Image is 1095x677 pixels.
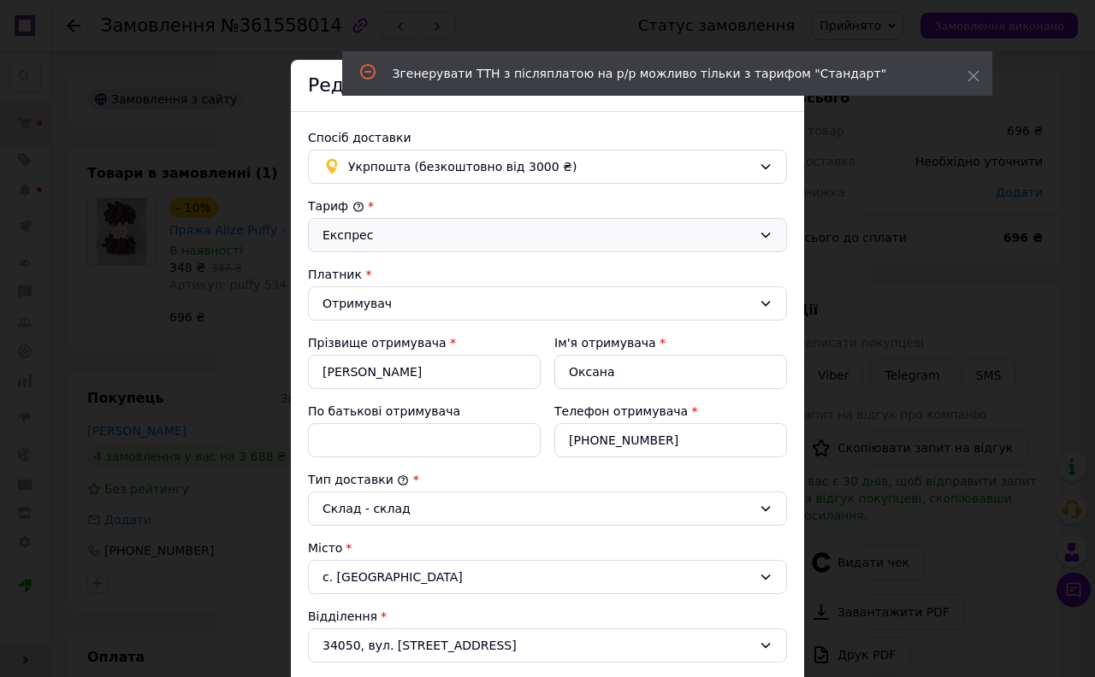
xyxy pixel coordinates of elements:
[308,336,447,350] label: Прізвище отримувача
[348,157,752,176] span: Укрпошта (безкоштовно від 3000 ₴)
[554,336,656,350] label: Ім'я отримувача
[554,404,688,418] label: Телефон отримувача
[323,294,752,313] div: Отримувач
[323,499,752,518] div: Склад - склад
[323,226,752,244] div: Експрес
[308,539,787,556] div: Місто
[308,197,787,215] div: Тариф
[308,266,787,283] div: Платник
[291,60,804,112] div: Редагування доставки
[393,65,925,82] div: Згенерувати ТТН з післяплатою на р/р можливо тільки з тарифом "Стандарт"
[308,628,787,662] div: 34050, вул. [STREET_ADDRESS]
[308,560,787,594] div: с. [GEOGRAPHIC_DATA]
[554,423,787,457] input: +380
[308,404,460,418] label: По батькові отримувача
[308,129,787,146] div: Спосіб доставки
[308,608,787,625] div: Відділення
[308,471,787,488] div: Тип доставки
